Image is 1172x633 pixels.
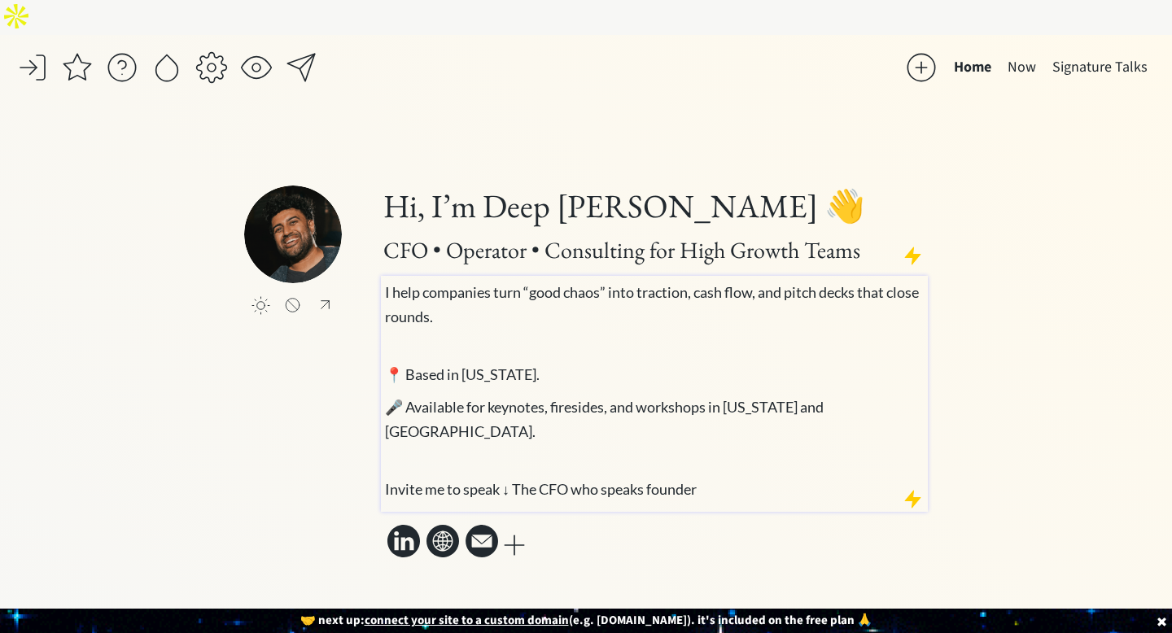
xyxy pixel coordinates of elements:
[1044,51,1156,84] button: Signature Talks
[117,613,1055,628] div: 🤝 next up: (e.g. [DOMAIN_NAME]). it's included on the free plan 🙏
[385,283,919,325] span: I help companies turn “good chaos” into traction, cash flow, and pitch decks that close rounds.
[385,480,697,498] span: Invite me to speak ↓ The CFO who speaks founder
[385,398,824,440] span: 🎤 Available for keynotes, firesides, and workshops in [US_STATE] and [GEOGRAPHIC_DATA].
[385,365,540,383] span: 📍 Based in [US_STATE].
[999,51,1044,84] button: Now
[383,186,925,267] h1: Hi, I’m Deep [PERSON_NAME] 👋
[383,235,860,264] span: CFO • Operator • Consulting for High Growth Teams
[946,51,999,84] button: Home
[365,612,569,629] u: connect your site to a custom domain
